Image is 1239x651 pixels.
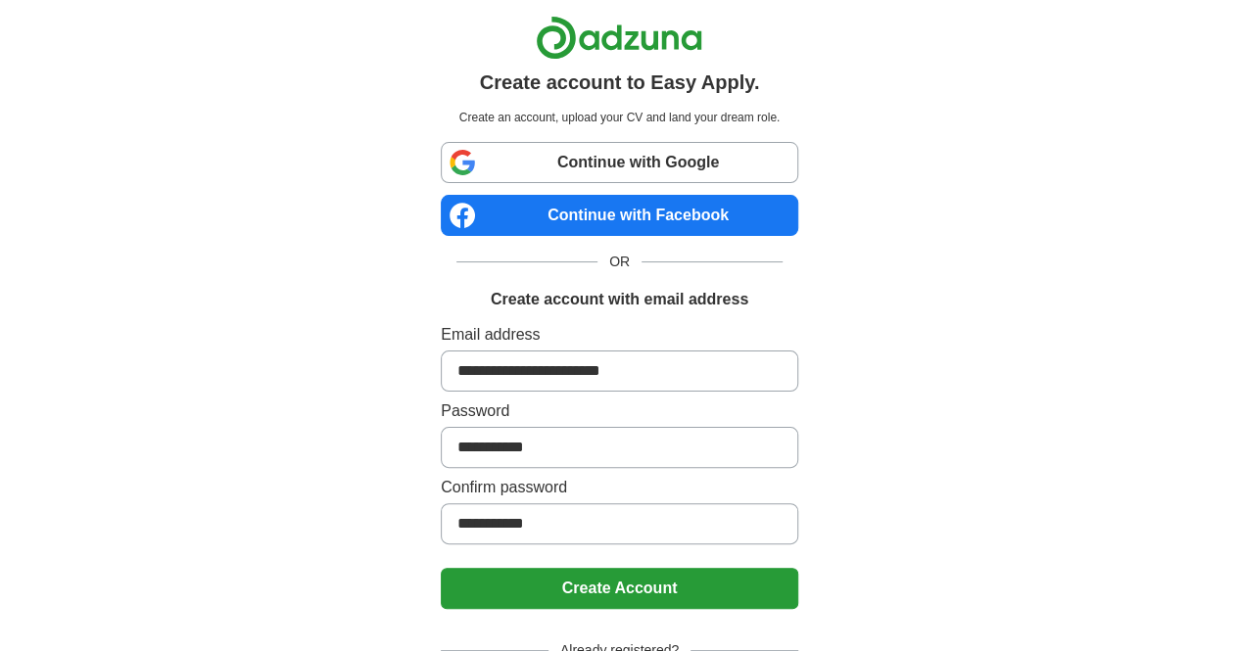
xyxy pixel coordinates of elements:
span: OR [597,252,642,272]
p: Create an account, upload your CV and land your dream role. [445,109,794,126]
label: Password [441,399,798,423]
label: Email address [441,323,798,347]
label: Confirm password [441,476,798,499]
h1: Create account with email address [491,288,748,311]
a: Continue with Google [441,142,798,183]
img: Adzuna logo [536,16,702,60]
button: Create Account [441,568,798,609]
a: Continue with Facebook [441,195,798,236]
h1: Create account to Easy Apply. [480,68,760,97]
